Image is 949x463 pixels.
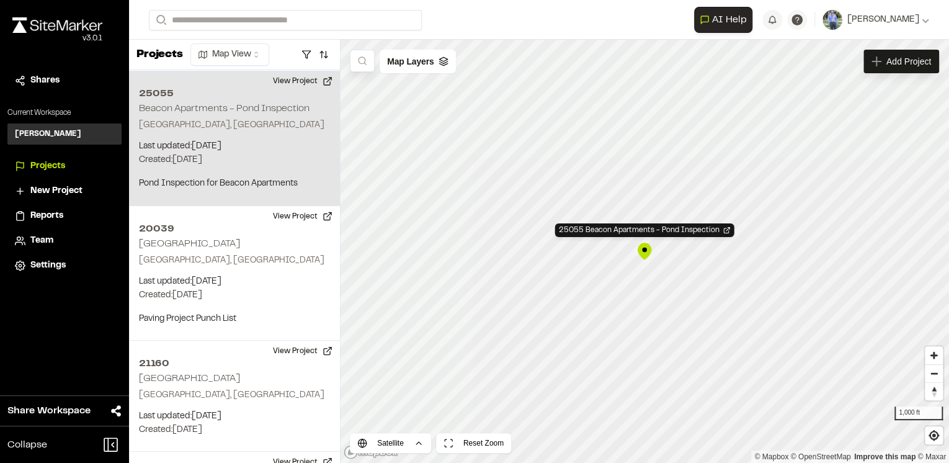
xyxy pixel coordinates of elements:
[136,47,183,63] p: Projects
[139,153,330,167] p: Created: [DATE]
[925,346,943,364] button: Zoom in
[30,184,82,198] span: New Project
[15,234,114,248] a: Team
[694,7,757,33] div: Open AI Assistant
[15,259,114,272] a: Settings
[791,452,851,461] a: OpenStreetMap
[139,274,330,288] p: Last updated: [DATE]
[847,13,919,27] span: [PERSON_NAME]
[139,288,330,302] p: Created: [DATE]
[15,128,81,140] h3: [PERSON_NAME]
[265,71,340,91] button: View Project
[139,177,330,191] p: Pond Inspection for Beacon Apartments
[340,40,949,463] canvas: Map
[436,433,511,453] button: Reset Zoom
[265,206,340,226] button: View Project
[344,445,398,459] a: Mapbox logo
[822,10,929,30] button: [PERSON_NAME]
[30,234,53,248] span: Team
[822,10,842,30] img: User
[139,253,330,267] p: [GEOGRAPHIC_DATA], [GEOGRAPHIC_DATA]
[139,140,330,153] p: Last updated: [DATE]
[15,74,114,88] a: Shares
[350,433,431,453] button: Satellite
[886,55,931,68] span: Add Project
[12,17,102,33] img: rebrand.png
[925,364,943,382] button: Zoom out
[139,409,330,423] p: Last updated: [DATE]
[265,341,340,361] button: View Project
[894,407,943,420] div: 1,000 ft
[30,259,66,272] span: Settings
[925,426,943,444] button: Find my location
[7,403,91,418] span: Share Workspace
[925,383,943,400] span: Reset bearing to north
[30,74,60,88] span: Shares
[139,119,330,132] p: [GEOGRAPHIC_DATA], [GEOGRAPHIC_DATA]
[555,223,734,237] div: Open Project
[139,221,330,236] h2: 20039
[917,452,946,461] a: Maxar
[139,239,240,248] h2: [GEOGRAPHIC_DATA]
[925,365,943,382] span: Zoom out
[15,160,114,173] a: Projects
[139,374,240,382] h2: [GEOGRAPHIC_DATA]
[15,184,114,198] a: New Project
[7,438,47,452] span: Collapse
[139,356,330,371] h2: 21160
[712,12,747,27] span: AI Help
[30,209,63,223] span: Reports
[15,209,114,223] a: Reports
[854,452,916,461] a: Map feedback
[30,160,65,173] span: Projects
[635,242,654,261] div: Map marker
[754,452,788,461] a: Mapbox
[139,423,330,436] p: Created: [DATE]
[925,382,943,400] button: Reset bearing to north
[149,10,171,30] button: Search
[12,33,102,44] div: Oh geez...please don't...
[139,104,310,113] h2: Beacon Apartments - Pond Inspection
[694,7,752,33] button: Open AI Assistant
[387,55,434,68] span: Map Layers
[139,86,330,101] h2: 25055
[139,388,330,402] p: [GEOGRAPHIC_DATA], [GEOGRAPHIC_DATA]
[139,312,330,325] p: Paving Project Punch List
[7,107,122,119] p: Current Workspace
